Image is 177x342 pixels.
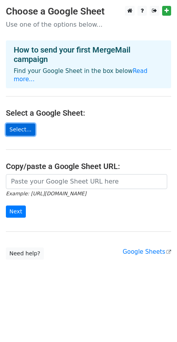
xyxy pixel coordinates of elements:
[6,6,171,17] h3: Choose a Google Sheet
[6,124,35,136] a: Select...
[6,162,171,171] h4: Copy/paste a Google Sheet URL:
[14,67,148,83] a: Read more...
[6,247,44,260] a: Need help?
[6,206,26,218] input: Next
[6,191,86,196] small: Example: [URL][DOMAIN_NAME]
[14,67,163,84] p: Find your Google Sheet in the box below
[6,108,171,118] h4: Select a Google Sheet:
[6,174,167,189] input: Paste your Google Sheet URL here
[123,248,171,255] a: Google Sheets
[6,20,171,29] p: Use one of the options below...
[14,45,163,64] h4: How to send your first MergeMail campaign
[138,304,177,342] iframe: Chat Widget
